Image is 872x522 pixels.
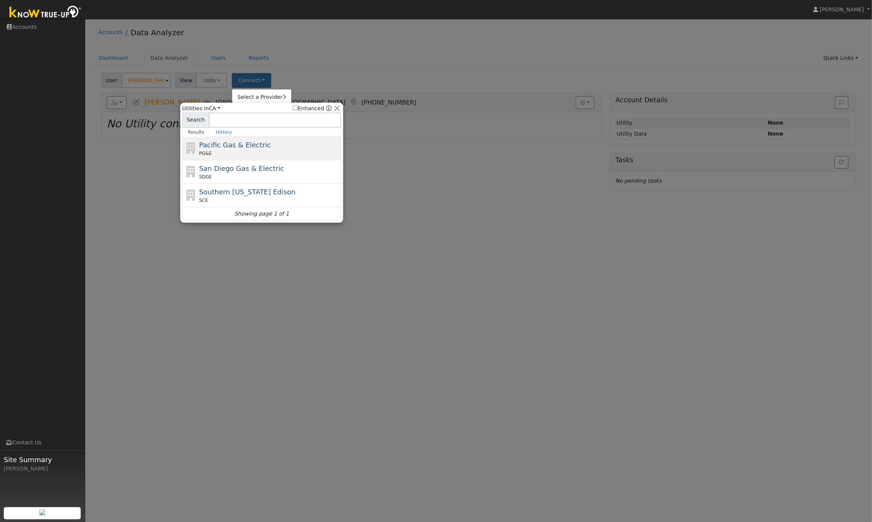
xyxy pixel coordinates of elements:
div: [PERSON_NAME] [4,465,81,473]
span: [PERSON_NAME] [820,6,864,13]
a: CA [209,105,220,111]
span: Pacific Gas & Electric [199,141,271,149]
a: History [210,128,238,137]
i: Showing page 1 of 1 [234,210,289,218]
a: Select a Provider [232,92,291,103]
img: retrieve [39,509,45,516]
label: Enhanced [293,105,324,113]
input: Enhanced [293,105,298,110]
span: San Diego Gas & Electric [199,164,284,172]
span: SDGE [199,173,212,180]
span: SCE [199,197,208,204]
img: Know True-Up [6,4,85,21]
a: Results [182,128,210,137]
span: PG&E [199,150,212,157]
span: Utilities in [182,105,220,113]
span: Site Summary [4,455,81,465]
a: Enhanced Providers [326,105,331,111]
span: Search [182,113,209,128]
span: Southern [US_STATE] Edison [199,188,296,196]
span: Show enhanced providers [293,105,331,113]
